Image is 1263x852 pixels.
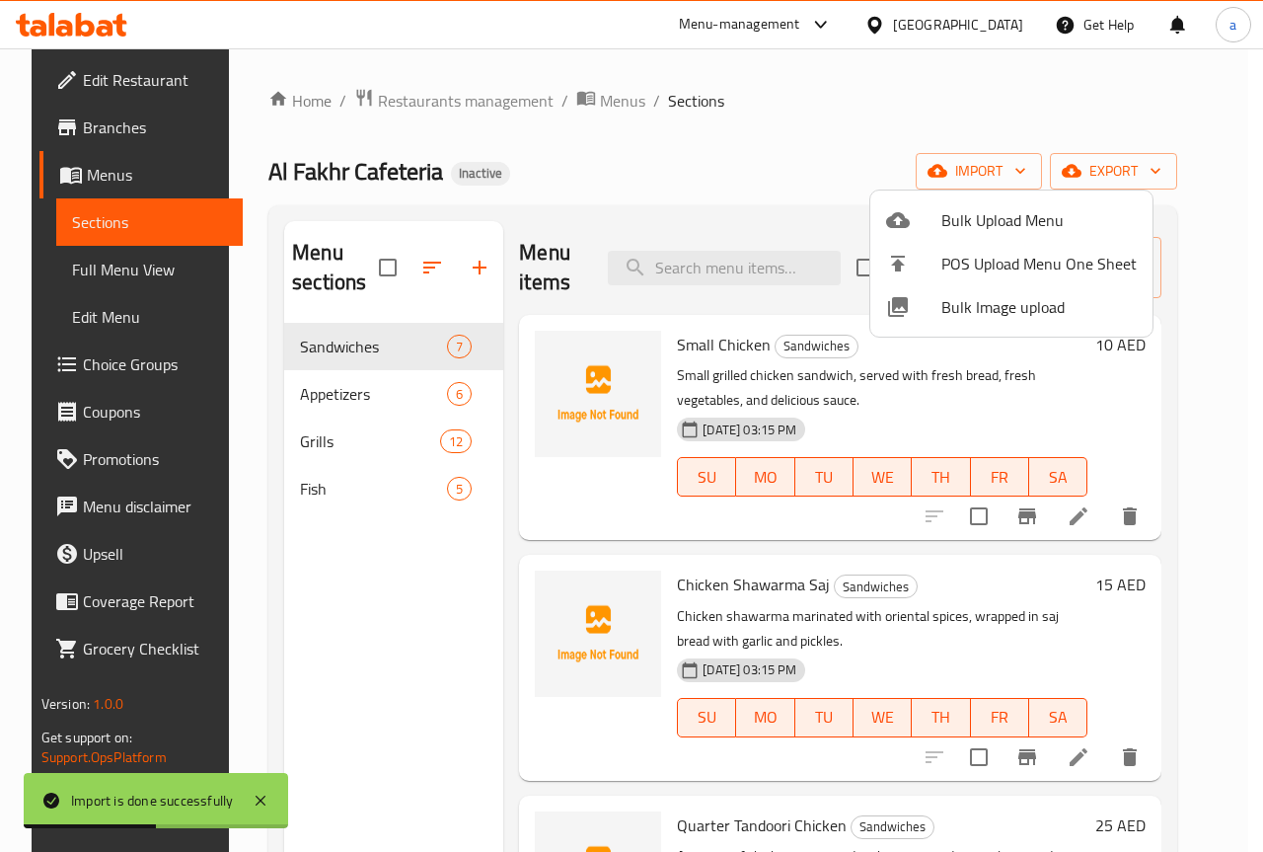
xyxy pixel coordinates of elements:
li: Upload bulk menu [870,198,1152,242]
div: Import is done successfully [71,790,233,812]
span: Bulk Upload Menu [941,208,1137,232]
span: POS Upload Menu One Sheet [941,252,1137,275]
span: Bulk Image upload [941,295,1137,319]
li: POS Upload Menu One Sheet [870,242,1152,285]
